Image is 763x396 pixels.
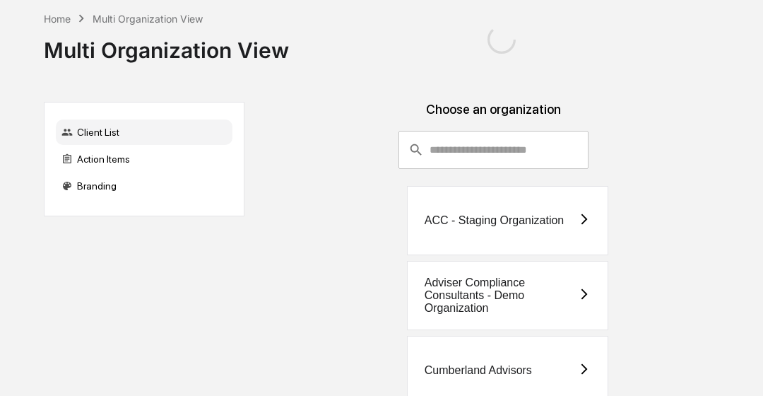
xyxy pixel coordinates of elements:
div: Branding [56,173,232,199]
div: Multi Organization View [44,26,289,63]
div: ACC - Staging Organization [425,214,564,227]
div: Adviser Compliance Consultants - Demo Organization [425,276,578,315]
div: Action Items [56,146,232,172]
div: Multi Organization View [93,13,203,25]
div: Client List [56,120,232,145]
div: Home [44,13,71,25]
div: Cumberland Advisors [425,364,532,377]
div: consultant-dashboard__filter-organizations-search-bar [398,131,588,169]
div: Choose an organization [256,102,731,131]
